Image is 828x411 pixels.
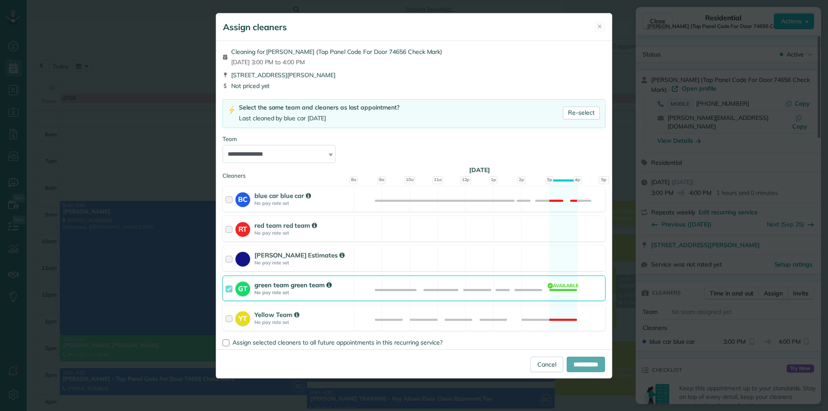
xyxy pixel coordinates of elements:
[254,311,299,319] strong: Yellow Team
[254,221,317,229] strong: red team red team
[235,222,250,234] strong: RT
[232,339,442,346] span: Assign selected cleaners to all future appointments in this recurring service?
[254,289,351,295] strong: No pay rate set
[254,200,351,206] strong: No pay rate set
[231,58,442,66] span: [DATE] 3:00 PM to 4:00 PM
[239,114,399,123] div: Last cleaned by blue car [DATE]
[254,191,311,200] strong: blue car blue car
[223,21,287,33] h5: Assign cleaners
[223,135,605,143] div: Team
[563,107,600,119] a: Re-select
[223,172,605,174] div: Cleaners
[254,281,332,289] strong: green team green team
[235,311,250,323] strong: YT
[530,357,563,372] a: Cancel
[223,71,605,79] div: [STREET_ADDRESS][PERSON_NAME]
[254,251,345,259] strong: [PERSON_NAME] Estimates
[254,319,351,325] strong: No pay rate set
[228,106,235,115] img: lightning-bolt-icon-94e5364df696ac2de96d3a42b8a9ff6ba979493684c50e6bbbcda72601fa0d29.png
[239,103,399,112] div: Select the same team and cleaners as last appointment?
[254,260,351,266] strong: No pay rate set
[254,230,351,236] strong: No pay rate set
[223,82,605,90] div: Not priced yet
[235,282,250,294] strong: GT
[231,47,442,56] span: Cleaning for [PERSON_NAME] (Tap Panel Code For Door 74656 Check Mark)
[597,22,602,31] span: ✕
[235,192,250,204] strong: BC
